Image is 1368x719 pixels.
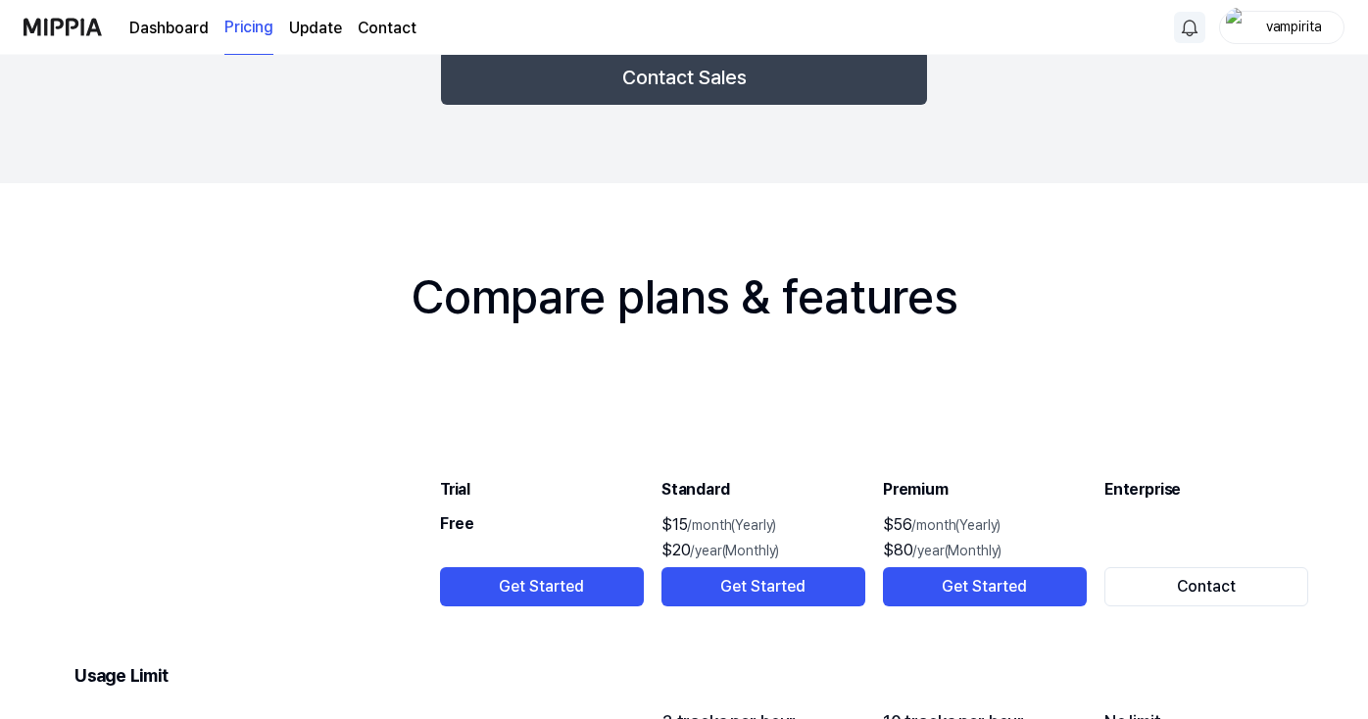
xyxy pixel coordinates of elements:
[883,477,1087,503] div: Premium
[1255,16,1332,37] div: vampirita
[441,50,927,105] button: Contact Sales
[883,567,1087,606] button: Get Started
[883,512,1087,539] div: $56
[1104,567,1308,606] button: Contact
[1178,16,1201,39] img: 알림
[412,262,957,332] div: Compare plans & features
[1219,11,1344,44] button: profilevampirita
[883,538,1087,564] div: $80
[911,517,1001,533] span: /month(Yearly)
[661,567,865,606] button: Get Started
[1226,8,1249,47] img: profile
[912,543,1002,558] span: /year(Monthly)
[358,17,416,40] a: Contact
[661,477,865,503] div: Standard
[690,543,779,558] span: /year(Monthly)
[687,517,776,533] span: /month(Yearly)
[661,512,865,539] div: $15
[129,17,209,40] a: Dashboard
[661,538,865,564] div: $20
[440,512,644,567] div: Free
[59,626,1309,695] td: Usage Limit
[224,1,273,55] a: Pricing
[1104,577,1308,596] a: Contact
[289,17,342,40] a: Update
[440,567,644,606] button: Get Started
[440,477,644,503] div: Trial
[1104,477,1308,503] div: Enterprise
